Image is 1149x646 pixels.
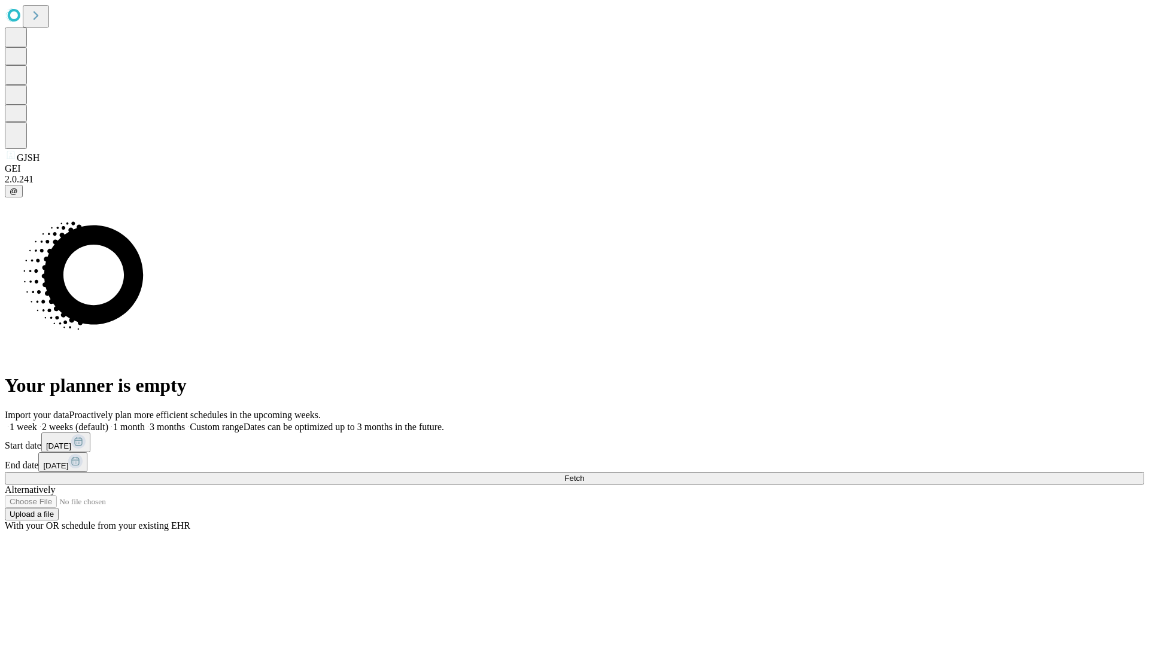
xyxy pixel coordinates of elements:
span: Dates can be optimized up to 3 months in the future. [244,422,444,432]
h1: Your planner is empty [5,374,1144,397]
span: 3 months [150,422,185,432]
button: @ [5,185,23,197]
span: Import your data [5,410,69,420]
span: With your OR schedule from your existing EHR [5,520,190,531]
button: [DATE] [41,432,90,452]
div: 2.0.241 [5,174,1144,185]
span: Fetch [564,474,584,483]
span: Proactively plan more efficient schedules in the upcoming weeks. [69,410,321,420]
span: @ [10,187,18,196]
span: 1 month [113,422,145,432]
button: Fetch [5,472,1144,484]
span: 1 week [10,422,37,432]
span: [DATE] [43,461,68,470]
span: Custom range [190,422,243,432]
div: Start date [5,432,1144,452]
span: GJSH [17,153,39,163]
span: [DATE] [46,441,71,450]
span: Alternatively [5,484,55,495]
span: 2 weeks (default) [42,422,108,432]
button: Upload a file [5,508,59,520]
div: GEI [5,163,1144,174]
div: End date [5,452,1144,472]
button: [DATE] [38,452,87,472]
